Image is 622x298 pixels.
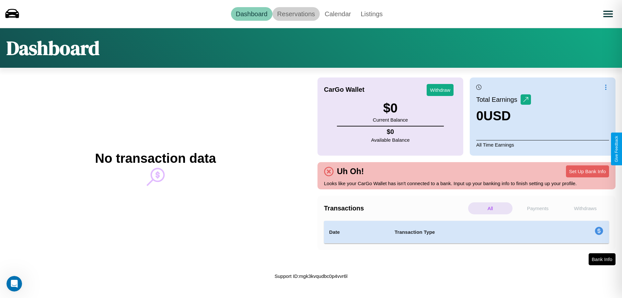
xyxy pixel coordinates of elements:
h1: Dashboard [6,35,99,61]
button: Withdraw [427,84,454,96]
h4: Date [329,228,384,236]
h3: $ 0 [373,101,408,115]
p: Looks like your CarGo Wallet has isn't connected to a bank. Input up your banking info to finish ... [324,179,609,188]
a: Calendar [320,7,356,21]
p: Payments [516,202,560,214]
h2: No transaction data [95,151,216,166]
p: Current Balance [373,115,408,124]
p: Available Balance [371,136,410,144]
p: All Time Earnings [476,140,609,149]
h4: Transaction Type [395,228,542,236]
p: Total Earnings [476,94,521,105]
p: Withdraws [563,202,607,214]
h4: Transactions [324,205,466,212]
h4: CarGo Wallet [324,86,364,93]
iframe: Intercom live chat [6,276,22,292]
h4: $ 0 [371,128,410,136]
a: Listings [356,7,387,21]
p: All [468,202,513,214]
a: Reservations [272,7,320,21]
p: Support ID: mgk3kvqudbc0p4vvr6l [274,272,347,280]
button: Bank Info [589,253,616,265]
table: simple table [324,221,609,244]
h4: Uh Oh! [334,167,367,176]
button: Open menu [599,5,617,23]
a: Dashboard [231,7,272,21]
div: Give Feedback [614,136,619,162]
button: Set Up Bank Info [566,165,609,177]
h3: 0 USD [476,109,531,123]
